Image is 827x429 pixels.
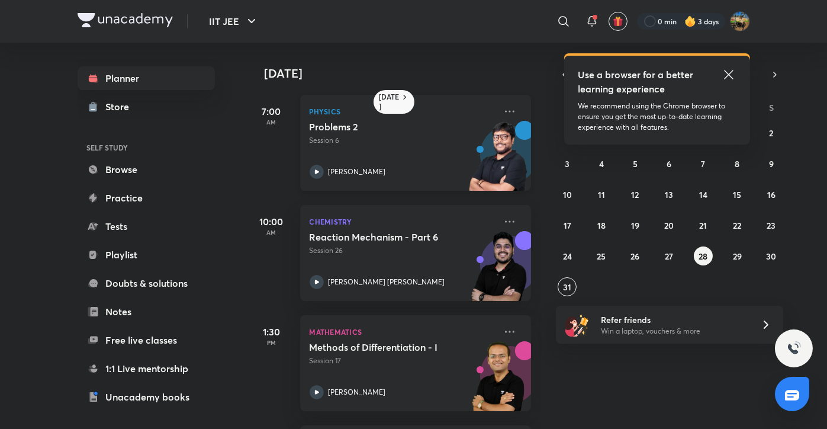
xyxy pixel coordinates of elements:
[694,216,713,235] button: August 21, 2025
[699,189,707,200] abbr: August 14, 2025
[659,185,678,204] button: August 13, 2025
[558,216,577,235] button: August 17, 2025
[728,216,746,235] button: August 22, 2025
[659,154,678,173] button: August 6, 2025
[626,154,645,173] button: August 5, 2025
[787,341,801,356] img: ttu
[728,246,746,265] button: August 29, 2025
[78,186,215,210] a: Practice
[329,167,386,177] p: [PERSON_NAME]
[466,231,531,313] img: unacademy
[310,245,495,256] p: Session 26
[592,185,611,204] button: August 11, 2025
[694,185,713,204] button: August 14, 2025
[379,92,400,111] h6: [DATE]
[329,387,386,398] p: [PERSON_NAME]
[626,185,645,204] button: August 12, 2025
[310,325,495,339] p: Mathematics
[592,246,611,265] button: August 25, 2025
[78,158,215,181] a: Browse
[558,277,577,296] button: August 31, 2025
[699,220,707,231] abbr: August 21, 2025
[78,385,215,409] a: Unacademy books
[766,251,776,262] abbr: August 30, 2025
[613,16,623,27] img: avatar
[248,214,295,229] h5: 10:00
[601,313,746,326] h6: Refer friends
[767,220,775,231] abbr: August 23, 2025
[78,328,215,352] a: Free live classes
[609,12,628,31] button: avatar
[248,119,295,126] p: AM
[563,189,572,200] abbr: August 10, 2025
[769,127,773,139] abbr: August 2, 2025
[78,13,173,27] img: Company Logo
[684,15,696,27] img: streak
[733,251,742,262] abbr: August 29, 2025
[466,121,531,203] img: unacademy
[78,243,215,267] a: Playlist
[564,220,571,231] abbr: August 17, 2025
[659,246,678,265] button: August 27, 2025
[665,189,673,200] abbr: August 13, 2025
[558,185,577,204] button: August 10, 2025
[769,158,774,169] abbr: August 9, 2025
[626,246,645,265] button: August 26, 2025
[728,154,746,173] button: August 8, 2025
[466,341,531,423] img: unacademy
[631,220,639,231] abbr: August 19, 2025
[565,158,569,169] abbr: August 3, 2025
[597,251,606,262] abbr: August 25, 2025
[699,251,707,262] abbr: August 28, 2025
[762,246,781,265] button: August 30, 2025
[733,220,741,231] abbr: August 22, 2025
[78,214,215,238] a: Tests
[563,251,572,262] abbr: August 24, 2025
[310,121,457,133] h5: Problems 2
[310,104,495,119] p: Physics
[558,246,577,265] button: August 24, 2025
[701,158,705,169] abbr: August 7, 2025
[78,66,215,90] a: Planner
[248,325,295,339] h5: 1:30
[733,189,741,200] abbr: August 15, 2025
[202,9,266,33] button: IIT JEE
[597,220,606,231] abbr: August 18, 2025
[78,357,215,380] a: 1:1 Live mentorship
[310,356,495,366] p: Session 17
[78,137,215,158] h6: SELF STUDY
[694,154,713,173] button: August 7, 2025
[248,104,295,119] h5: 7:00
[563,281,571,293] abbr: August 31, 2025
[735,158,739,169] abbr: August 8, 2025
[265,66,543,81] h4: [DATE]
[592,154,611,173] button: August 4, 2025
[762,216,781,235] button: August 23, 2025
[78,300,215,324] a: Notes
[592,216,611,235] button: August 18, 2025
[633,158,638,169] abbr: August 5, 2025
[310,341,457,353] h5: Methods of Differentiation - I
[310,231,457,243] h5: Reaction Mechanism - Part 6
[665,251,673,262] abbr: August 27, 2025
[762,154,781,173] button: August 9, 2025
[310,214,495,229] p: Chemistry
[248,229,295,236] p: AM
[762,123,781,142] button: August 2, 2025
[762,185,781,204] button: August 16, 2025
[626,216,645,235] button: August 19, 2025
[248,339,295,346] p: PM
[578,101,736,133] p: We recommend using the Chrome browser to ensure you get the most up-to-date learning experience w...
[694,246,713,265] button: August 28, 2025
[78,95,215,119] a: Store
[78,271,215,295] a: Doubts & solutions
[664,220,674,231] abbr: August 20, 2025
[632,189,639,200] abbr: August 12, 2025
[631,251,640,262] abbr: August 26, 2025
[578,68,696,96] h5: Use a browser for a better learning experience
[565,313,589,337] img: referral
[558,154,577,173] button: August 3, 2025
[598,189,605,200] abbr: August 11, 2025
[728,185,746,204] button: August 15, 2025
[310,135,495,146] p: Session 6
